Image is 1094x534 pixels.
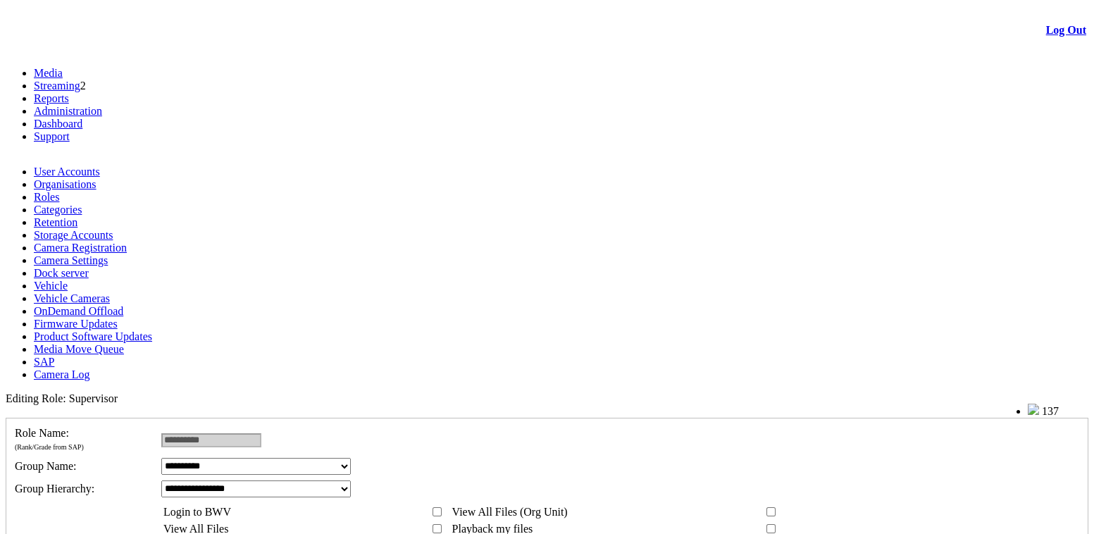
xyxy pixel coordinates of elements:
a: Media Move Queue [34,343,124,355]
a: Product Software Updates [34,330,152,342]
span: 2 [80,80,86,92]
a: Dashboard [34,118,82,130]
a: Camera Settings [34,254,108,266]
span: Group Hierarchy: [15,483,94,495]
a: Dock server [34,267,89,279]
a: Firmware Updates [34,318,118,330]
span: 137 [1042,405,1059,417]
span: Welcome, - (Administrator) [898,404,1000,415]
span: View All Files (Org Unit) [452,506,568,518]
img: bell25.png [1028,404,1039,415]
a: Retention [34,216,77,228]
span: (Rank/Grade from SAP) [15,443,84,451]
a: Streaming [34,80,80,92]
a: Vehicle Cameras [34,292,110,304]
a: Media [34,67,63,79]
a: Camera Log [34,368,90,380]
a: SAP [34,356,54,368]
a: Reports [34,92,69,104]
span: Login to BWV [163,506,231,518]
a: Organisations [34,178,97,190]
a: User Accounts [34,166,100,178]
a: OnDemand Offload [34,305,123,317]
a: Camera Registration [34,242,127,254]
a: Log Out [1046,24,1086,36]
span: Group Name: [15,460,77,472]
a: Support [34,130,70,142]
span: Role Name: [15,427,69,439]
span: Editing Role: Supervisor [6,392,118,404]
a: Categories [34,204,82,216]
a: Vehicle [34,280,68,292]
a: Roles [34,191,59,203]
a: Storage Accounts [34,229,113,241]
a: Administration [34,105,102,117]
